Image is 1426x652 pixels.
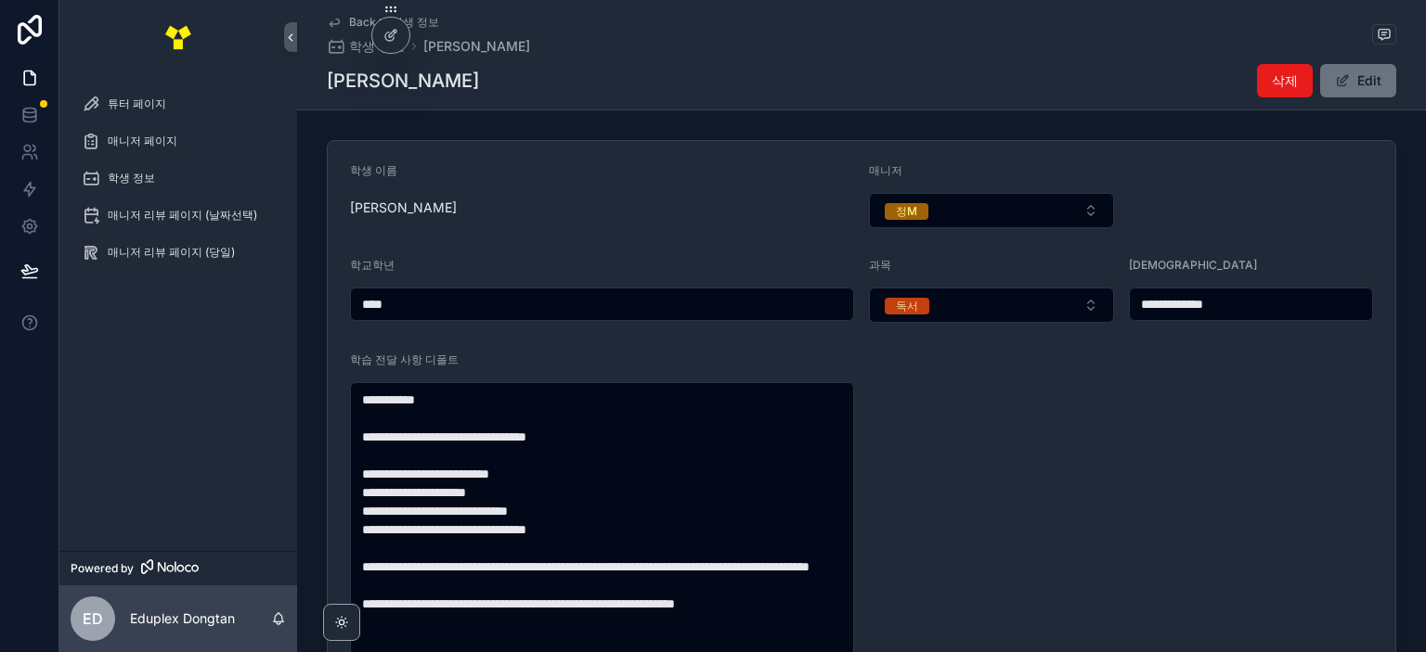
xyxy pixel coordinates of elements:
button: Select Button [869,288,1114,323]
a: 매니저 리뷰 페이지 (당일) [71,236,286,269]
button: 삭제 [1257,64,1313,97]
span: 학생 정보 [108,171,155,185]
a: 매니저 페이지 [71,124,286,158]
a: [PERSON_NAME] [423,37,530,56]
span: Powered by [71,561,134,576]
button: Edit [1320,64,1396,97]
span: [DEMOGRAPHIC_DATA] [1129,258,1257,272]
span: 학교학년 [350,258,395,272]
a: 학생 정보 [327,37,405,56]
div: 독서 [896,298,918,314]
span: 과목 [869,258,891,272]
button: Select Button [869,193,1114,228]
a: 튜터 페이지 [71,87,286,121]
div: 정M [896,203,917,220]
span: 매니저 [869,163,902,177]
span: ED [83,607,103,630]
img: App logo [163,22,193,52]
span: 튜터 페이지 [108,96,166,111]
span: 매니저 리뷰 페이지 (당일) [108,245,235,260]
span: 학생 정보 [349,37,405,56]
span: [PERSON_NAME] [350,198,854,217]
span: 학습 전달 사항 디폴트 [350,352,459,366]
span: 학생 이름 [350,163,397,177]
a: Powered by [59,551,297,585]
span: Back to 학생 정보 [349,15,439,30]
a: Back to 학생 정보 [327,15,439,30]
div: scrollable content [59,74,297,293]
span: 매니저 페이지 [108,134,177,148]
a: 매니저 리뷰 페이지 (날짜선택) [71,198,286,232]
p: Eduplex Dongtan [130,609,235,628]
a: 학생 정보 [71,161,286,195]
h1: [PERSON_NAME] [327,68,479,94]
span: 삭제 [1272,71,1298,90]
span: 매니저 리뷰 페이지 (날짜선택) [108,208,257,223]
